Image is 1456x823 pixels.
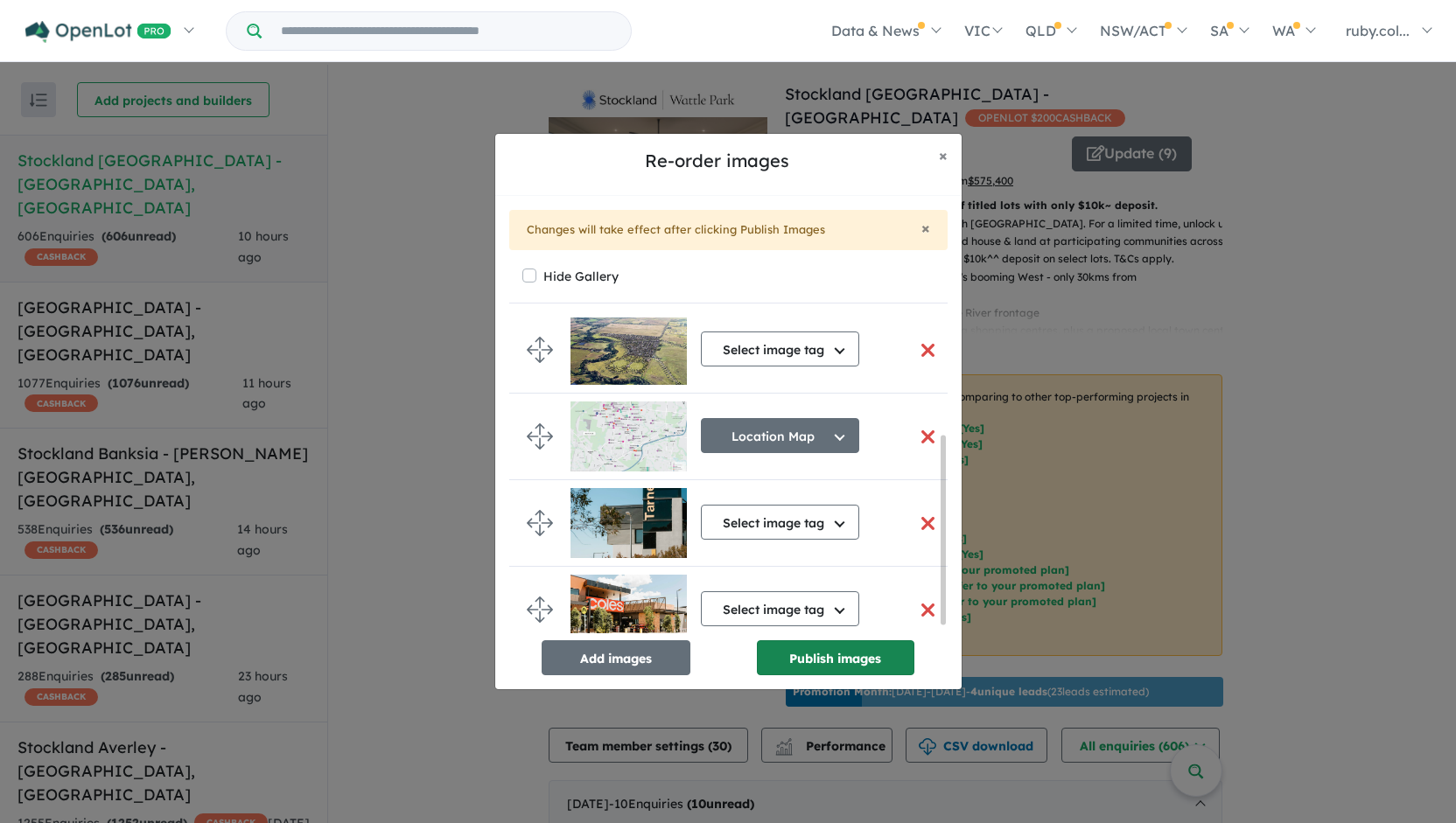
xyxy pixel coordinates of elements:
[527,423,553,450] img: drag.svg
[527,510,553,536] img: drag.svg
[921,218,930,238] span: ×
[25,21,171,43] img: Openlot PRO Logo White
[701,331,859,366] button: Select image tag
[570,575,687,645] img: Wattle%20Park%20Estate%20-%20Tarneit%202.jpg
[509,148,925,174] h5: Re-order images
[757,640,914,675] button: Publish images
[701,418,859,453] button: Location Map
[701,505,859,540] button: Select image tag
[939,145,948,165] span: ×
[701,591,859,626] button: Select image tag
[543,264,619,289] label: Hide Gallery
[542,640,690,675] button: Add images
[921,220,930,236] button: Close
[527,337,553,363] img: drag.svg
[509,210,948,250] div: Changes will take effect after clicking Publish Images
[570,401,687,471] img: Wattle%20Park%20Estate%20-%20Tarneit%20Location%20Map.jpg
[570,315,687,385] img: Wattle%20Park%20Estate%20-%20Tarneit%20Aerial%20Art.jpg
[570,488,687,558] img: Wattle%20Park%20Estate%20-%20Tarneit.jpeg
[527,596,553,623] img: drag.svg
[265,12,627,50] input: Try estate name, suburb, builder or developer
[1346,22,1410,39] span: ruby.col...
